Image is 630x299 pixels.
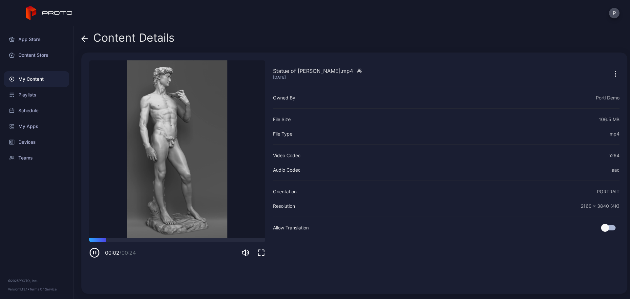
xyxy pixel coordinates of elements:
[30,287,57,291] a: Terms Of Service
[597,188,619,196] div: PORTRAIT
[4,47,69,63] a: Content Store
[105,249,136,257] div: 00:02
[609,8,619,18] button: P
[273,152,301,160] div: Video Codec
[119,249,136,256] span: / 00:24
[273,166,301,174] div: Audio Codec
[273,130,292,138] div: File Type
[273,202,295,210] div: Resolution
[608,152,619,160] div: h264
[599,116,619,123] div: 106.5 MB
[273,94,295,102] div: Owned By
[8,278,65,283] div: © 2025 PROTO, Inc.
[273,75,353,80] div: [DATE]
[4,32,69,47] a: App Store
[273,224,309,232] div: Allow Translation
[612,166,619,174] div: aac
[81,32,175,47] div: Content Details
[89,60,265,238] video: Sorry, your browser doesn‘t support embedded videos
[273,67,353,75] div: Statue of [PERSON_NAME].mp4
[610,130,619,138] div: mp4
[4,87,69,103] a: Playlists
[4,71,69,87] a: My Content
[4,134,69,150] a: Devices
[8,287,30,291] span: Version 1.13.1 •
[4,103,69,118] a: Schedule
[4,118,69,134] a: My Apps
[581,202,619,210] div: 2160 x 3840 (4K)
[4,150,69,166] a: Teams
[273,116,291,123] div: File Size
[596,94,619,102] div: Portl Demo
[273,188,297,196] div: Orientation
